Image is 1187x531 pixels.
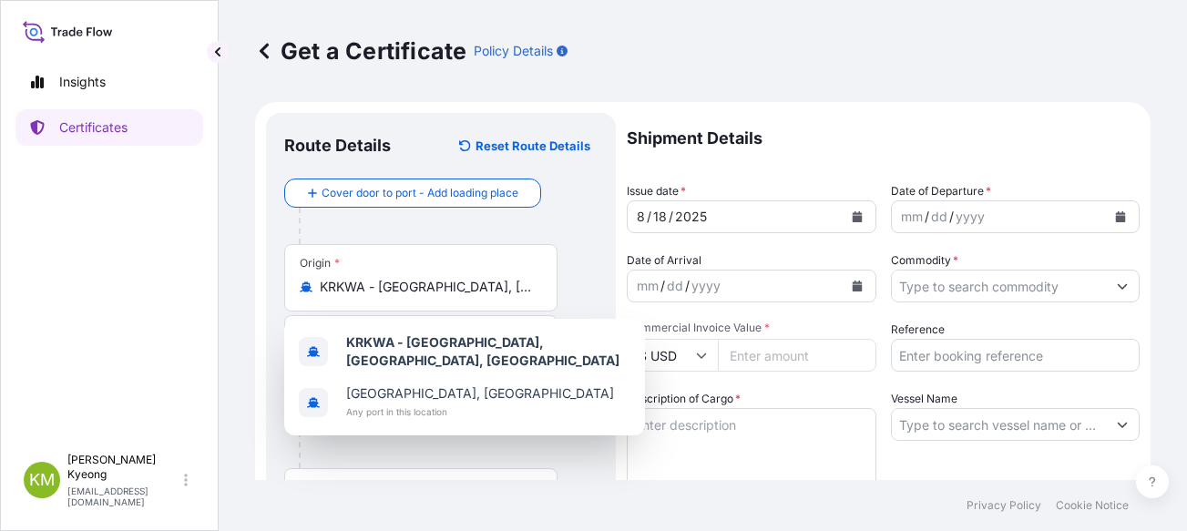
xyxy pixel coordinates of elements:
[891,390,957,408] label: Vessel Name
[925,206,929,228] div: /
[647,206,651,228] div: /
[67,453,180,482] p: [PERSON_NAME] Kyeong
[892,270,1107,302] input: Type to search commodity
[284,319,645,435] div: Show suggestions
[673,206,709,228] div: year,
[450,131,598,160] button: Reset Route Details
[635,206,647,228] div: month,
[891,251,958,270] label: Commodity
[284,179,541,208] button: Cover door to port - Add loading place
[627,182,686,200] span: Issue date
[284,315,558,348] input: Text to appear on certificate
[346,384,614,403] span: [GEOGRAPHIC_DATA], [GEOGRAPHIC_DATA]
[474,42,553,60] p: Policy Details
[322,184,518,202] span: Cover door to port - Add loading place
[843,202,872,231] button: Calendar
[627,251,701,270] span: Date of Arrival
[320,278,535,296] input: Origin
[954,206,987,228] div: year,
[949,206,954,228] div: /
[651,206,669,228] div: day,
[967,498,1041,513] a: Privacy Policy
[627,321,876,335] span: Commercial Invoice Value
[284,135,391,157] p: Route Details
[67,485,180,507] p: [EMAIL_ADDRESS][DOMAIN_NAME]
[255,36,466,66] p: Get a Certificate
[15,64,203,100] a: Insights
[300,256,340,271] div: Origin
[476,137,590,155] p: Reset Route Details
[1106,270,1139,302] button: Show suggestions
[891,339,1141,372] input: Enter booking reference
[669,206,673,228] div: /
[635,275,660,297] div: month,
[59,118,128,137] p: Certificates
[685,275,690,297] div: /
[891,321,945,339] label: Reference
[1056,498,1129,513] a: Cookie Notice
[660,275,665,297] div: /
[627,113,1140,164] p: Shipment Details
[1106,408,1139,441] button: Show suggestions
[346,403,614,421] span: Any port in this location
[346,334,619,368] b: KRKWA - [GEOGRAPHIC_DATA], [GEOGRAPHIC_DATA], [GEOGRAPHIC_DATA]
[929,206,949,228] div: day,
[718,339,876,372] input: Enter amount
[1106,202,1135,231] button: Calendar
[892,408,1107,441] input: Type to search vessel name or IMO
[843,271,872,301] button: Calendar
[627,390,741,408] label: Description of Cargo
[29,471,55,489] span: KM
[899,206,925,228] div: month,
[891,182,991,200] span: Date of Departure
[665,275,685,297] div: day,
[15,109,203,146] a: Certificates
[59,73,106,91] p: Insights
[690,275,722,297] div: year,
